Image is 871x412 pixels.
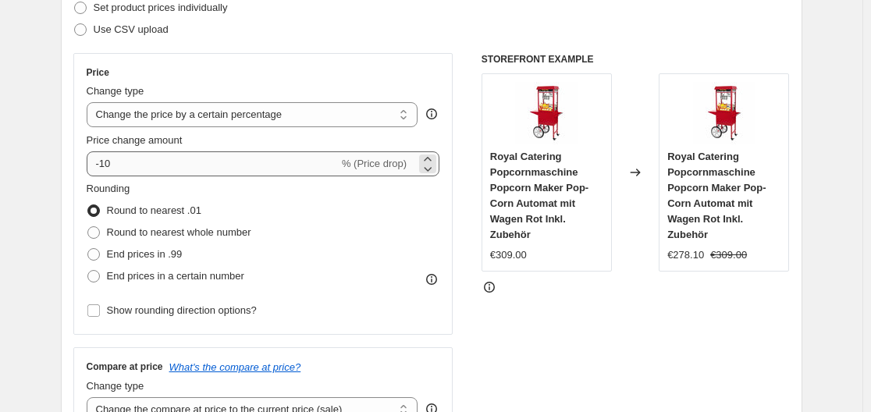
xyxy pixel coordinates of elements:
span: Change type [87,85,144,97]
span: Royal Catering Popcornmaschine Popcorn Maker Pop-Corn Automat mit Wagen Rot Inkl. Zubehör [490,151,588,240]
span: Use CSV upload [94,23,169,35]
span: End prices in a certain number [107,270,244,282]
span: Round to nearest whole number [107,226,251,238]
button: What's the compare at price? [169,361,301,373]
span: Show rounding direction options? [107,304,257,316]
strike: €309.00 [710,247,747,263]
span: Change type [87,380,144,392]
h3: Price [87,66,109,79]
span: End prices in .99 [107,248,183,260]
span: % (Price drop) [342,158,407,169]
img: 61BXTSq230L_80x.jpg [515,82,578,144]
span: Set product prices individually [94,2,228,13]
div: help [424,106,439,122]
div: €278.10 [667,247,704,263]
img: 61BXTSq230L_80x.jpg [693,82,755,144]
span: Rounding [87,183,130,194]
input: -15 [87,151,339,176]
span: Royal Catering Popcornmaschine Popcorn Maker Pop-Corn Automat mit Wagen Rot Inkl. Zubehör [667,151,766,240]
h6: STOREFRONT EXAMPLE [482,53,790,66]
span: Round to nearest .01 [107,204,201,216]
div: €309.00 [490,247,527,263]
span: Price change amount [87,134,183,146]
h3: Compare at price [87,360,163,373]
